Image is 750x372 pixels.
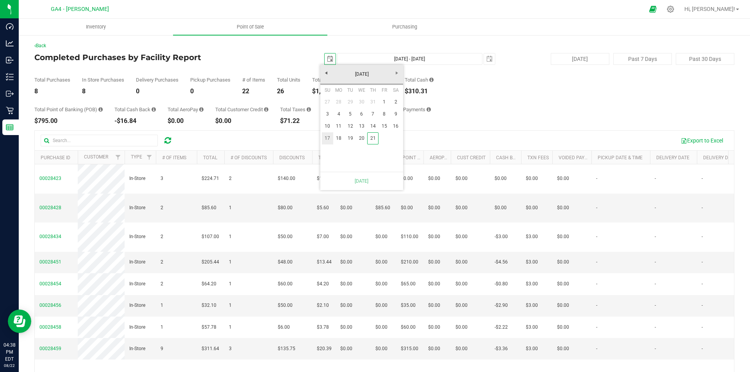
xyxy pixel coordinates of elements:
[557,258,569,266] span: $0.00
[39,281,61,287] span: 00028454
[557,324,569,331] span: $0.00
[596,302,597,309] span: -
[320,67,332,79] a: Previous
[557,233,569,240] span: $0.00
[317,324,329,331] span: $3.78
[495,175,507,182] span: $0.00
[312,88,341,94] div: $1,088.47
[655,204,656,212] span: -
[702,175,703,182] span: -
[655,258,656,266] span: -
[557,302,569,309] span: $0.00
[317,175,332,182] span: $14.71
[495,233,508,240] span: -$3.00
[215,118,268,124] div: $0.00
[598,155,643,160] a: Pickup Date & Time
[161,324,163,331] span: 1
[367,96,379,108] a: 31
[495,345,508,352] span: -$3.36
[526,258,538,266] span: $3.00
[375,324,387,331] span: $0.00
[161,204,163,212] span: 2
[702,280,703,288] span: -
[278,175,295,182] span: $140.00
[333,84,345,96] th: Monday
[401,233,418,240] span: $110.00
[136,77,179,82] div: Delivery Purchases
[4,363,15,368] p: 08/22
[457,155,486,160] a: Cust Credit
[6,107,14,114] inline-svg: Retail
[390,120,402,132] a: 16
[173,19,327,35] a: Point of Sale
[596,175,597,182] span: -
[129,258,145,266] span: In-Store
[322,84,333,96] th: Sunday
[34,118,103,124] div: $795.00
[82,88,124,94] div: 8
[367,84,379,96] th: Thursday
[455,324,468,331] span: $0.00
[229,324,232,331] span: 1
[278,324,290,331] span: $6.00
[34,77,70,82] div: Total Purchases
[596,324,597,331] span: -
[317,258,332,266] span: $13.44
[229,175,232,182] span: 2
[307,107,311,112] i: Sum of the total taxes for all purchases in the date range.
[161,280,163,288] span: 2
[676,53,734,65] button: Past 30 Days
[39,303,61,308] span: 00028456
[168,107,204,112] div: Total AeroPay
[557,175,569,182] span: $0.00
[455,258,468,266] span: $0.00
[401,280,416,288] span: $65.00
[356,96,367,108] a: 30
[317,233,329,240] span: $7.00
[702,258,703,266] span: -
[41,135,158,146] input: Search...
[455,204,468,212] span: $0.00
[202,258,219,266] span: $205.44
[557,204,569,212] span: $0.00
[702,204,703,212] span: -
[229,302,232,309] span: 1
[84,154,108,160] a: Customer
[702,302,703,309] span: -
[114,107,156,112] div: Total Cash Back
[379,108,390,120] a: 8
[427,107,431,112] i: Sum of all voided payment transaction amounts, excluding tips and transaction fees, for all purch...
[526,302,538,309] span: $3.00
[340,204,352,212] span: $0.00
[129,175,145,182] span: In-Store
[340,324,352,331] span: $0.00
[242,77,265,82] div: # of Items
[613,53,672,65] button: Past 7 Days
[644,2,662,17] span: Open Ecommerce Menu
[455,233,468,240] span: $0.00
[82,77,124,82] div: In Store Purchases
[382,23,428,30] span: Purchasing
[428,204,440,212] span: $0.00
[333,120,345,132] a: 11
[4,342,15,363] p: 04:38 PM EDT
[19,19,173,35] a: Inventory
[75,23,116,30] span: Inventory
[596,345,597,352] span: -
[199,107,204,112] i: Sum of the successful, non-voided AeroPay payment transactions for all purchases in the date range.
[356,108,367,120] a: 6
[484,53,495,64] span: select
[455,345,468,352] span: $0.00
[655,175,656,182] span: -
[280,118,311,124] div: $71.22
[557,345,569,352] span: $0.00
[702,345,703,352] span: -
[6,123,14,131] inline-svg: Reports
[6,73,14,81] inline-svg: Inventory
[666,5,675,13] div: Manage settings
[229,204,232,212] span: 1
[596,204,597,212] span: -
[428,233,440,240] span: $0.00
[526,175,538,182] span: $0.00
[202,204,216,212] span: $85.60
